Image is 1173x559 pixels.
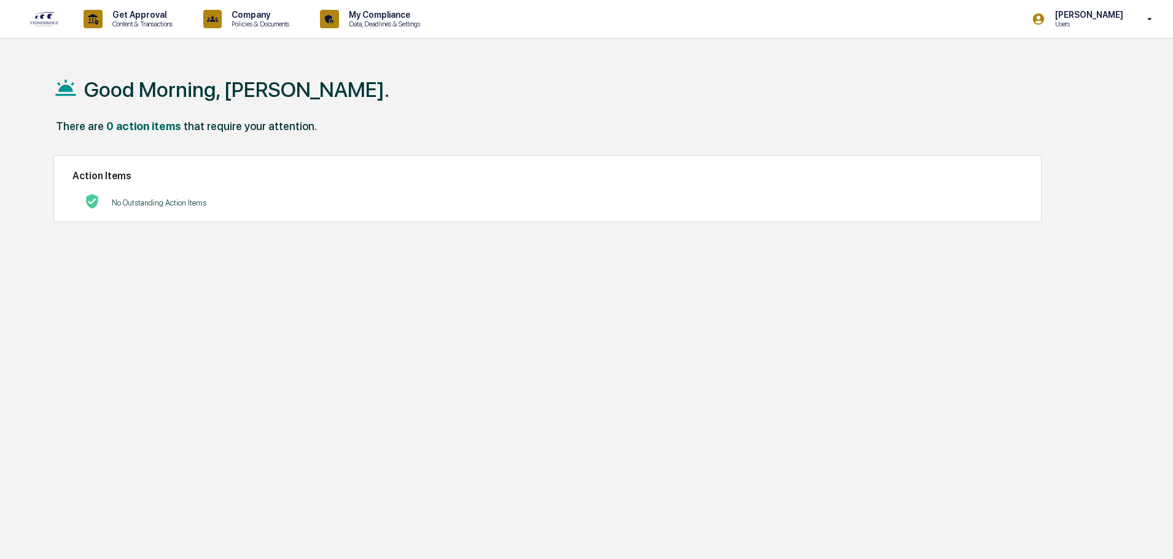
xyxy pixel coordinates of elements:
[85,194,99,209] img: No Actions logo
[112,198,206,207] p: No Outstanding Action Items
[72,170,1023,182] h2: Action Items
[106,120,181,133] div: 0 action items
[184,120,317,133] div: that require your attention.
[103,10,179,20] p: Get Approval
[29,11,59,27] img: logo
[339,10,426,20] p: My Compliance
[339,20,426,28] p: Data, Deadlines & Settings
[56,120,104,133] div: There are
[1045,10,1129,20] p: [PERSON_NAME]
[1045,20,1129,28] p: Users
[103,20,179,28] p: Content & Transactions
[222,10,295,20] p: Company
[222,20,295,28] p: Policies & Documents
[84,77,389,102] h1: Good Morning, [PERSON_NAME].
